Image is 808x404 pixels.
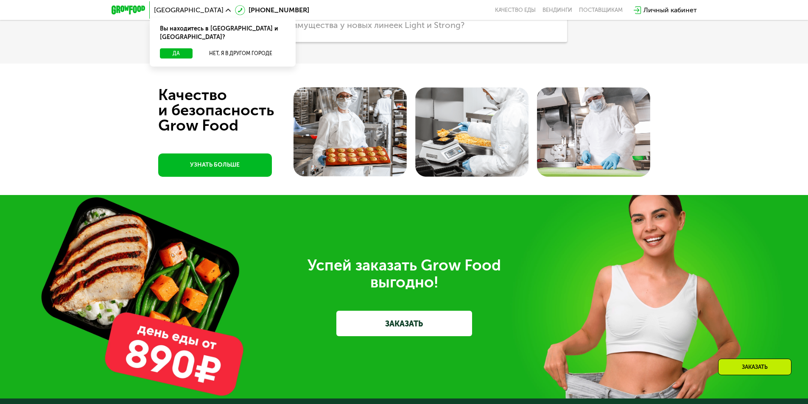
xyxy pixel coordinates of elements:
span: Какие преимущества у новых линеек Light и Strong? [252,20,464,30]
a: УЗНАТЬ БОЛЬШЕ [158,153,272,177]
div: Качество и безопасность Grow Food [158,87,305,133]
div: Успей заказать Grow Food выгодно! [167,257,642,291]
div: Личный кабинет [643,5,697,15]
button: Да [160,48,193,59]
div: поставщикам [579,7,623,14]
a: ЗАКАЗАТЬ [336,311,472,336]
button: Нет, я в другом городе [196,48,285,59]
span: [GEOGRAPHIC_DATA] [154,7,224,14]
div: Заказать [718,359,791,375]
div: Вы находитесь в [GEOGRAPHIC_DATA] и [GEOGRAPHIC_DATA]? [150,18,296,48]
a: [PHONE_NUMBER] [235,5,309,15]
a: Вендинги [542,7,572,14]
a: Качество еды [495,7,536,14]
